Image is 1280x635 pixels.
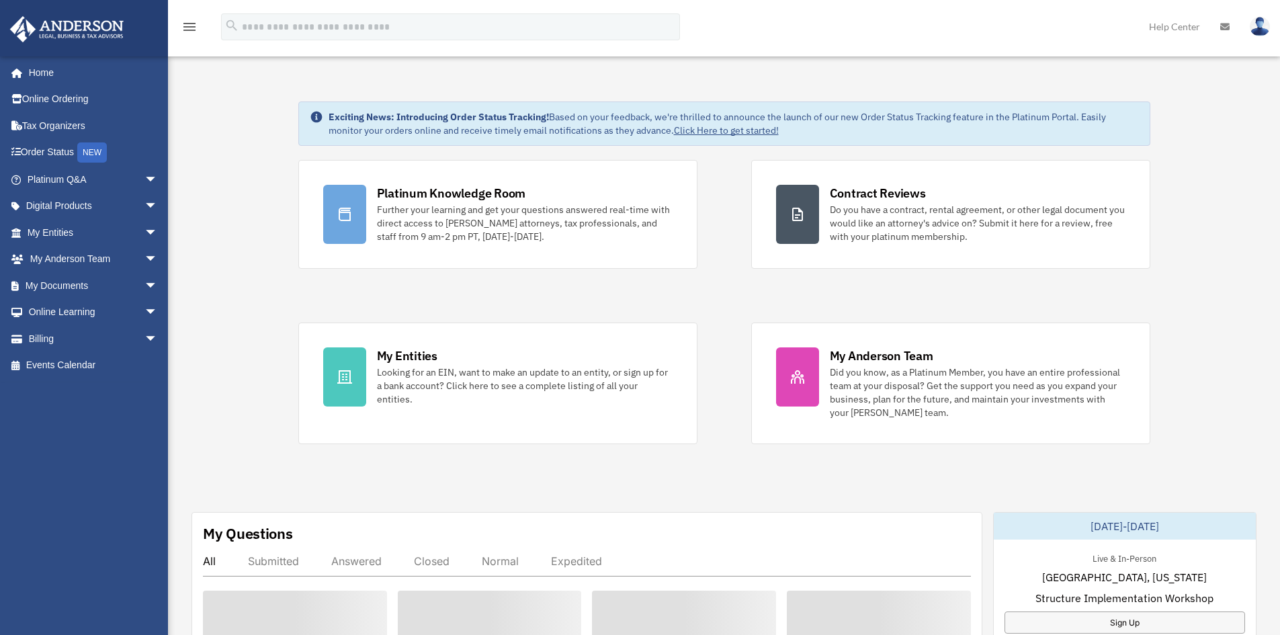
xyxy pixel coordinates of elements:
[224,18,239,33] i: search
[298,323,697,444] a: My Entities Looking for an EIN, want to make an update to an entity, or sign up for a bank accoun...
[9,166,178,193] a: Platinum Q&Aarrow_drop_down
[414,554,450,568] div: Closed
[144,219,171,247] span: arrow_drop_down
[9,193,178,220] a: Digital Productsarrow_drop_down
[1250,17,1270,36] img: User Pic
[9,325,178,352] a: Billingarrow_drop_down
[298,160,697,269] a: Platinum Knowledge Room Further your learning and get your questions answered real-time with dire...
[9,272,178,299] a: My Documentsarrow_drop_down
[1082,550,1167,564] div: Live & In-Person
[144,246,171,273] span: arrow_drop_down
[751,160,1150,269] a: Contract Reviews Do you have a contract, rental agreement, or other legal document you would like...
[830,347,933,364] div: My Anderson Team
[248,554,299,568] div: Submitted
[830,203,1125,243] div: Do you have a contract, rental agreement, or other legal document you would like an attorney's ad...
[551,554,602,568] div: Expedited
[9,352,178,379] a: Events Calendar
[329,111,549,123] strong: Exciting News: Introducing Order Status Tracking!
[77,142,107,163] div: NEW
[994,513,1256,540] div: [DATE]-[DATE]
[830,185,926,202] div: Contract Reviews
[830,366,1125,419] div: Did you know, as a Platinum Member, you have an entire professional team at your disposal? Get th...
[9,299,178,326] a: Online Learningarrow_drop_down
[144,193,171,220] span: arrow_drop_down
[203,523,293,544] div: My Questions
[1035,590,1213,606] span: Structure Implementation Workshop
[9,59,171,86] a: Home
[9,246,178,273] a: My Anderson Teamarrow_drop_down
[9,112,178,139] a: Tax Organizers
[377,347,437,364] div: My Entities
[203,554,216,568] div: All
[9,86,178,113] a: Online Ordering
[1042,569,1207,585] span: [GEOGRAPHIC_DATA], [US_STATE]
[674,124,779,136] a: Click Here to get started!
[9,219,178,246] a: My Entitiesarrow_drop_down
[144,325,171,353] span: arrow_drop_down
[9,139,178,167] a: Order StatusNEW
[6,16,128,42] img: Anderson Advisors Platinum Portal
[751,323,1150,444] a: My Anderson Team Did you know, as a Platinum Member, you have an entire professional team at your...
[377,366,673,406] div: Looking for an EIN, want to make an update to an entity, or sign up for a bank account? Click her...
[377,185,526,202] div: Platinum Knowledge Room
[482,554,519,568] div: Normal
[144,299,171,327] span: arrow_drop_down
[181,19,198,35] i: menu
[144,272,171,300] span: arrow_drop_down
[331,554,382,568] div: Answered
[329,110,1139,137] div: Based on your feedback, we're thrilled to announce the launch of our new Order Status Tracking fe...
[181,24,198,35] a: menu
[1005,611,1245,634] a: Sign Up
[377,203,673,243] div: Further your learning and get your questions answered real-time with direct access to [PERSON_NAM...
[144,166,171,194] span: arrow_drop_down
